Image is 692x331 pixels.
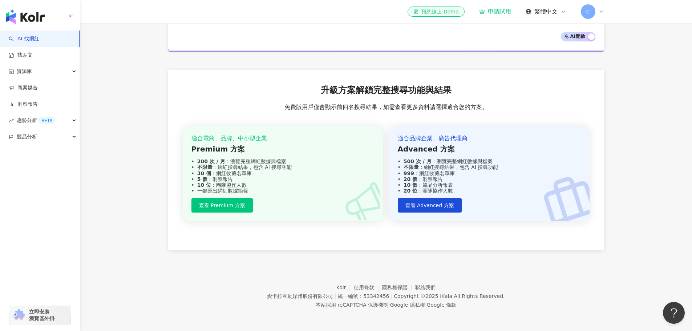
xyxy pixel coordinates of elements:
[17,63,32,80] span: 資源庫
[284,103,488,111] span: 免費版用戶僅會顯示前四名搜尋結果，如需查看更多資料請選擇適合您的方案。
[398,158,581,164] div: ：瀏覽完整網紅數據與檔案
[390,302,425,308] a: Google 隱私權
[336,284,354,290] a: Kolr
[390,293,392,299] span: |
[9,35,39,43] a: searchAI 找網紅
[9,52,33,59] a: 找貼文
[197,176,208,182] strong: 5 個
[197,182,211,188] strong: 10 位
[9,84,38,92] a: 商案媒合
[479,8,511,15] a: 申請試用
[191,188,375,194] div: 一鍵匯出網紅數據簡報
[398,198,462,213] button: 查看 Advanced 方案
[398,182,581,188] div: ：競品分析報表
[9,101,38,108] a: 洞察報告
[197,164,213,170] strong: 不限量
[404,182,417,188] strong: 10 個
[197,158,225,164] strong: 200 次 / 月
[398,134,581,142] div: 適合品牌企業、廣告代理商
[394,293,505,299] div: Copyright © 2025 All Rights Reserved.
[191,144,375,154] div: Premium 方案
[191,158,375,164] div: ：瀏覽完整網紅數據與檔案
[413,8,458,15] div: 預約線上 Demo
[404,176,417,182] strong: 20 個
[404,164,419,170] strong: 不限量
[9,305,70,325] a: chrome extension立即安裝 瀏覽器外掛
[199,202,245,208] span: 查看 Premium 方案
[191,198,253,213] button: 查看 Premium 方案
[382,284,416,290] a: 隱私權保護
[267,293,333,299] div: 愛卡拉互動媒體股份有限公司
[426,302,456,308] a: Google 條款
[29,308,54,322] span: 立即安裝 瀏覽器外掛
[663,302,685,324] iframe: Help Scout Beacon - Open
[12,309,26,321] img: chrome extension
[405,202,454,208] span: 查看 Advanced 方案
[398,164,581,170] div: ：網紅搜尋結果，包含 AI 搜尋功能
[191,134,375,142] div: 適合電商、品牌、中小型企業
[440,293,452,299] a: iKala
[338,293,389,299] div: 統一編號：53342456
[316,300,456,309] span: 本站採用 reCAPTCHA 保護機制
[404,188,417,194] strong: 20 位
[191,170,375,176] div: ：網紅收藏名單庫
[335,293,336,299] span: |
[404,158,432,164] strong: 500 次 / 月
[321,84,452,97] span: 升級方案解鎖完整搜尋功能與結果
[191,176,375,182] div: ：洞察報告
[408,7,464,17] a: 預約線上 Demo
[17,129,37,145] span: 競品分析
[398,188,581,194] div: ：團隊協作人數
[9,118,14,123] span: rise
[17,112,55,129] span: 趨勢分析
[586,8,590,16] span: C
[398,144,581,154] div: Advanced 方案
[425,302,427,308] span: |
[415,284,436,290] a: 聯絡我們
[354,284,382,290] a: 使用條款
[534,8,558,16] span: 繁體中文
[197,170,211,176] strong: 30 個
[191,182,375,188] div: ：團隊協作人數
[388,302,390,308] span: |
[191,164,375,170] div: ：網紅搜尋結果，包含 AI 搜尋功能
[39,117,55,124] div: BETA
[404,170,414,176] strong: 999
[6,9,45,24] img: logo
[398,170,581,176] div: ：網紅收藏名單庫
[398,176,581,182] div: ：洞察報告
